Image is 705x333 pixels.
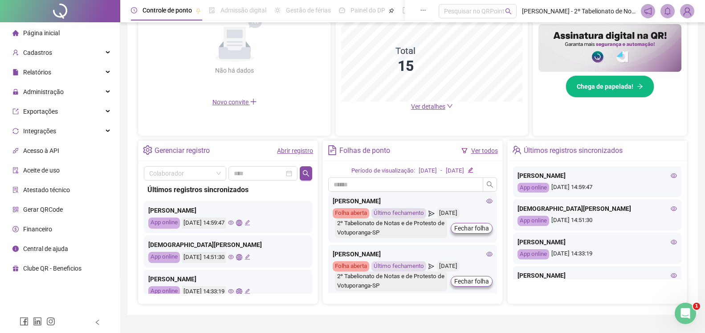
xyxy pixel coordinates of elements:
div: [PERSON_NAME] [518,271,677,280]
span: file-text [327,145,337,155]
span: Administração [23,88,64,95]
span: Controle de ponto [143,7,192,14]
span: notification [644,7,652,15]
div: - [440,166,442,176]
span: sun [274,7,281,13]
span: Acesso à API [23,147,59,154]
span: Exportações [23,108,58,115]
div: [PERSON_NAME] [518,237,677,247]
span: api [12,148,19,154]
span: file-done [209,7,215,13]
span: plus [250,98,257,105]
div: Último fechamento [371,208,426,218]
div: Últimos registros sincronizados [147,184,309,195]
span: arrow-right [637,83,643,90]
div: [DATE] [446,166,464,176]
span: info-circle [12,246,19,252]
span: ellipsis [420,7,426,13]
span: [PERSON_NAME] - 2º Tabelionato de Notas e de Protesto de Votuporanga-SP [522,6,636,16]
div: App online [518,216,549,226]
div: [PERSON_NAME] [333,196,492,206]
span: Cadastros [23,49,52,56]
img: banner%2F02c71560-61a6-44d4-94b9-c8ab97240462.png [538,24,681,72]
span: global [236,288,242,294]
span: eye [228,220,234,226]
span: down [447,103,453,109]
div: App online [148,252,180,263]
div: [DATE] 14:33:19 [518,249,677,259]
span: eye [671,239,677,245]
div: [DATE] 14:59:47 [182,218,226,229]
span: Ver detalhes [411,103,445,110]
button: Fechar folha [451,276,493,287]
span: Integrações [23,127,56,135]
a: Ver todos [471,147,498,154]
div: Gerenciar registro [155,143,210,158]
span: eye [671,206,677,212]
span: send [428,208,434,218]
span: eye [228,254,234,260]
span: Novo convite [212,99,257,106]
span: filter [461,148,468,154]
span: Relatórios [23,69,51,76]
span: eye [486,198,493,204]
div: Último fechamento [371,261,426,271]
span: file [12,69,19,75]
span: instagram [46,317,55,326]
div: 2º Tabelionato de Notas e de Protesto de Votuporanga-SP [335,218,447,238]
span: eye [228,288,234,294]
span: send [428,261,434,271]
div: Período de visualização: [351,166,415,176]
span: Admissão digital [220,7,266,14]
div: Folhas de ponto [339,143,390,158]
span: user-add [12,49,19,56]
button: Chega de papelada! [566,75,654,98]
div: [PERSON_NAME] [333,249,492,259]
span: clock-circle [131,7,137,13]
span: sync [12,128,19,134]
span: lock [12,89,19,95]
div: [DEMOGRAPHIC_DATA][PERSON_NAME] [148,240,308,250]
span: Fechar folha [454,223,489,233]
span: search [302,170,310,177]
span: export [12,108,19,115]
div: 2º Tabelionato de Notas e de Protesto de Votuporanga-SP [335,271,447,291]
span: edit [245,288,250,294]
span: search [486,181,493,188]
span: Clube QR - Beneficios [23,265,82,272]
span: setting [143,145,152,155]
span: global [236,220,242,226]
img: 35550 [681,4,694,18]
div: [DEMOGRAPHIC_DATA][PERSON_NAME] [518,204,677,214]
span: 1 [693,303,700,310]
span: eye [671,173,677,179]
div: App online [148,286,180,297]
span: qrcode [12,206,19,213]
button: Fechar folha [451,223,493,234]
div: Últimos registros sincronizados [524,143,623,158]
span: facebook [20,317,29,326]
div: [PERSON_NAME] [148,274,308,284]
div: [DATE] 14:59:47 [518,183,677,193]
span: left [94,319,101,325]
span: book [402,7,408,13]
div: [DATE] [419,166,437,176]
span: Financeiro [23,226,52,233]
div: App online [148,218,180,229]
div: Folha aberta [333,261,369,271]
span: Página inicial [23,29,60,37]
div: [PERSON_NAME] [518,171,677,181]
span: global [236,254,242,260]
div: [DATE] [437,261,460,271]
span: Central de ajuda [23,245,68,252]
span: search [505,8,512,15]
span: edit [245,254,250,260]
span: dollar [12,226,19,232]
div: App online [518,183,549,193]
a: Abrir registro [277,147,313,154]
a: Ver detalhes down [411,103,453,110]
span: pushpin [389,8,394,13]
span: Painel do DP [350,7,385,14]
span: edit [468,167,473,173]
span: audit [12,167,19,173]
